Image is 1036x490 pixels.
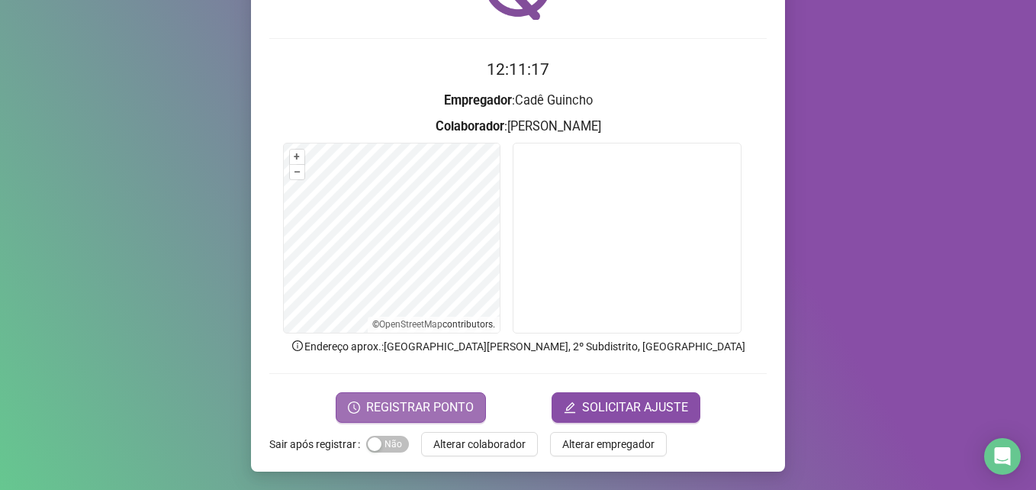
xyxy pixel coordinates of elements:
button: editSOLICITAR AJUSTE [552,392,700,423]
span: clock-circle [348,401,360,414]
button: + [290,150,304,164]
strong: Colaborador [436,119,504,134]
p: Endereço aprox. : [GEOGRAPHIC_DATA][PERSON_NAME], 2º Subdistrito, [GEOGRAPHIC_DATA] [269,338,767,355]
span: info-circle [291,339,304,353]
li: © contributors. [372,319,495,330]
button: Alterar empregador [550,432,667,456]
time: 12:11:17 [487,60,549,79]
span: Alterar empregador [562,436,655,453]
h3: : [PERSON_NAME] [269,117,767,137]
button: REGISTRAR PONTO [336,392,486,423]
span: edit [564,401,576,414]
button: – [290,165,304,179]
span: Alterar colaborador [433,436,526,453]
span: SOLICITAR AJUSTE [582,398,688,417]
a: OpenStreetMap [379,319,442,330]
strong: Empregador [444,93,512,108]
div: Open Intercom Messenger [984,438,1021,475]
button: Alterar colaborador [421,432,538,456]
h3: : Cadê Guincho [269,91,767,111]
span: REGISTRAR PONTO [366,398,474,417]
label: Sair após registrar [269,432,366,456]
